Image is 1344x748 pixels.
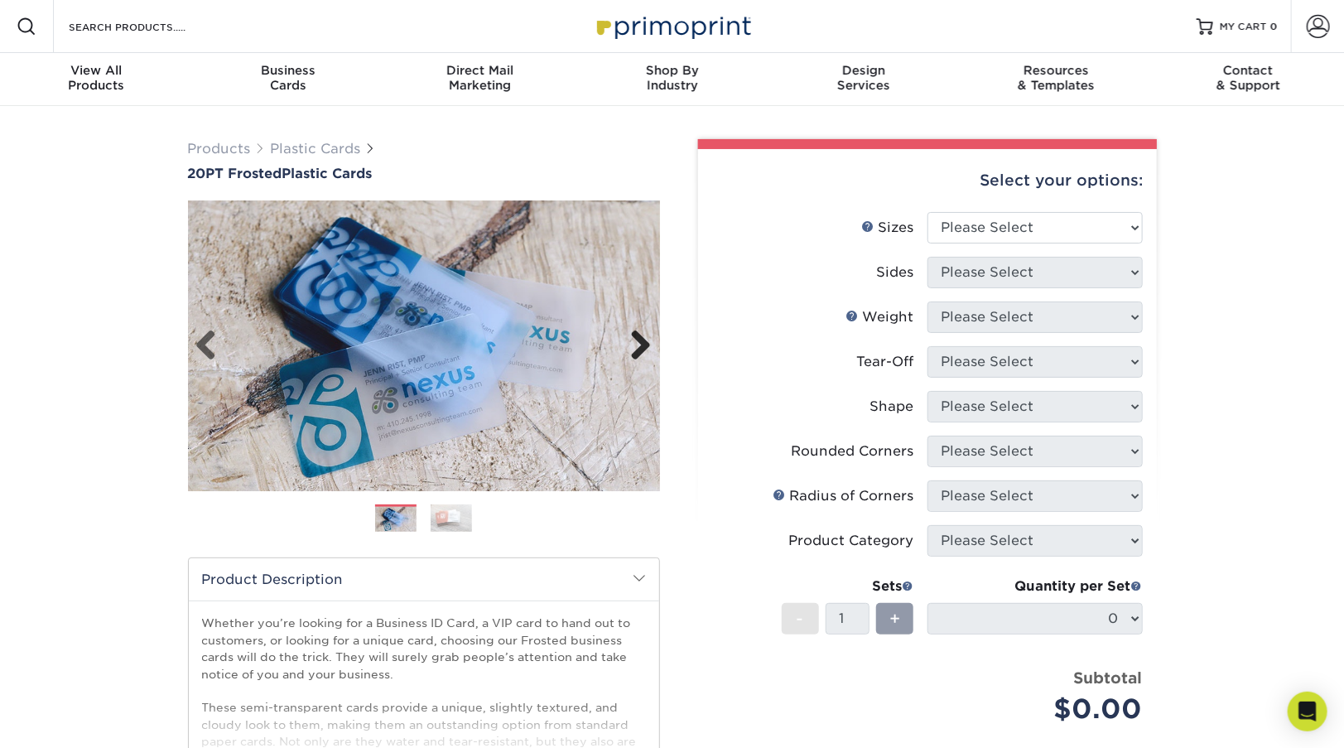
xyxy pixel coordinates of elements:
[1152,53,1344,106] a: Contact& Support
[927,577,1143,596] div: Quantity per Set
[188,166,660,181] h1: Plastic Cards
[1288,692,1327,731] div: Open Intercom Messenger
[877,263,914,282] div: Sides
[960,53,1152,106] a: Resources& Templates
[576,53,768,106] a: Shop ByIndustry
[67,17,229,36] input: SEARCH PRODUCTS.....
[384,53,576,106] a: Direct MailMarketing
[870,397,914,417] div: Shape
[1270,21,1278,32] span: 0
[192,63,384,93] div: Cards
[188,166,660,181] a: 20PT FrostedPlastic Cards
[768,63,960,78] span: Design
[846,307,914,327] div: Weight
[782,577,914,596] div: Sets
[188,141,251,157] a: Products
[773,486,914,506] div: Radius of Corners
[384,63,576,78] span: Direct Mail
[590,8,755,44] img: Primoprint
[375,505,417,534] img: Plastic Cards 01
[384,63,576,93] div: Marketing
[768,63,960,93] div: Services
[189,558,659,601] h2: Product Description
[789,531,914,551] div: Product Category
[431,504,472,533] img: Plastic Cards 02
[797,606,804,631] span: -
[192,53,384,106] a: BusinessCards
[857,352,914,372] div: Tear-Off
[271,141,361,157] a: Plastic Cards
[768,53,960,106] a: DesignServices
[862,218,914,238] div: Sizes
[792,442,914,461] div: Rounded Corners
[711,149,1144,212] div: Select your options:
[1152,63,1344,78] span: Contact
[1074,668,1143,687] strong: Subtotal
[4,697,141,742] iframe: Google Customer Reviews
[576,63,768,93] div: Industry
[960,63,1152,93] div: & Templates
[576,63,768,78] span: Shop By
[188,166,282,181] span: 20PT Frosted
[1152,63,1344,93] div: & Support
[1220,20,1267,34] span: MY CART
[889,606,900,631] span: +
[940,689,1143,729] div: $0.00
[960,63,1152,78] span: Resources
[188,183,660,509] img: 20PT Frosted 01
[192,63,384,78] span: Business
